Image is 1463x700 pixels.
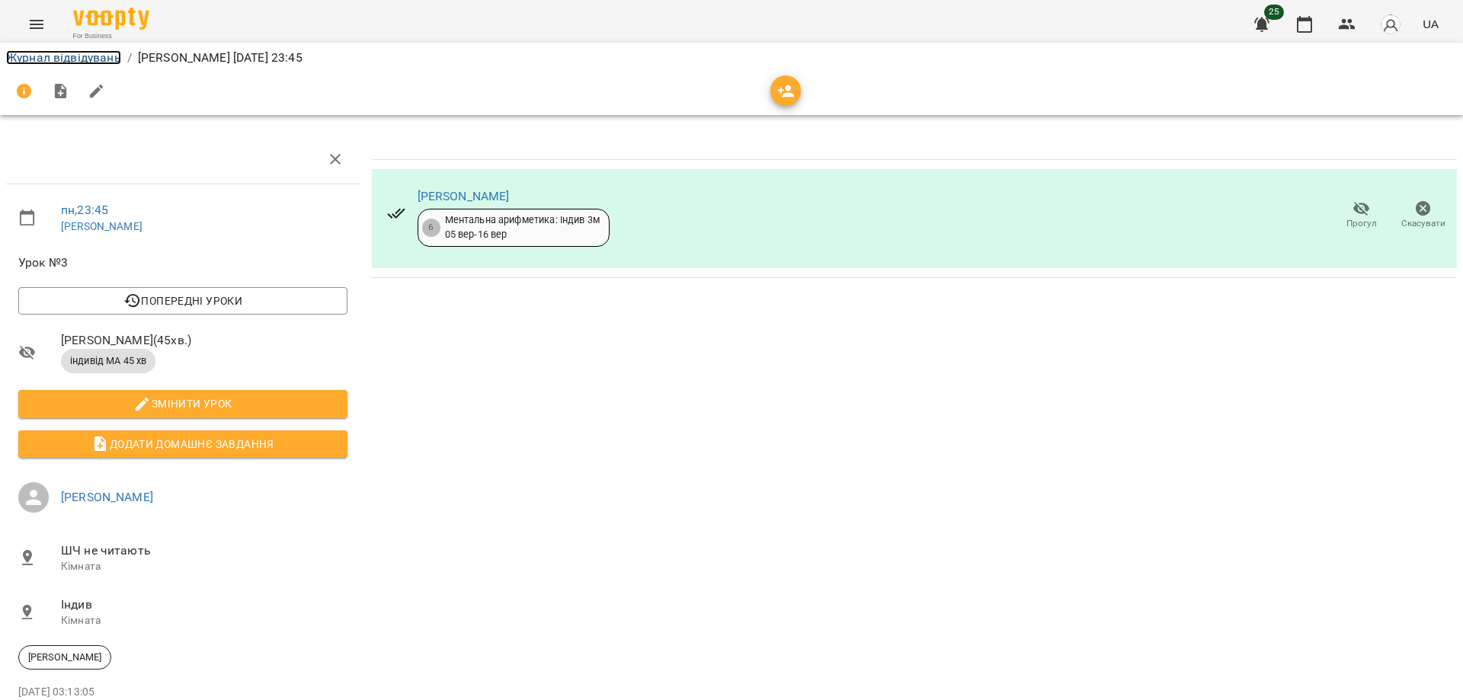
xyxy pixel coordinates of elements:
img: Voopty Logo [73,8,149,30]
button: Menu [18,6,55,43]
span: 25 [1264,5,1284,20]
span: Скасувати [1401,217,1445,230]
span: Урок №3 [18,254,347,272]
span: [PERSON_NAME] ( 45 хв. ) [61,331,347,350]
span: For Business [73,31,149,41]
span: індивід МА 45 хв [61,354,155,368]
button: Скасувати [1392,194,1454,237]
span: Змінити урок [30,395,335,413]
p: [PERSON_NAME] [DATE] 23:45 [138,49,303,67]
nav: breadcrumb [6,49,1457,67]
button: Прогул [1330,194,1392,237]
a: Журнал відвідувань [6,50,121,65]
button: Додати домашнє завдання [18,430,347,458]
a: [PERSON_NAME] [61,490,153,504]
img: avatar_s.png [1380,14,1401,35]
p: [DATE] 03:13:05 [18,685,347,700]
button: UA [1417,10,1445,38]
div: [PERSON_NAME] [18,645,111,670]
button: Змінити урок [18,390,347,417]
a: [PERSON_NAME] [61,220,142,232]
span: UA [1423,16,1439,32]
span: Додати домашнє завдання [30,435,335,453]
span: ШЧ не читають [61,542,347,560]
a: пн , 23:45 [61,203,108,217]
span: [PERSON_NAME] [19,650,110,664]
p: Кімната [61,613,347,628]
span: Попередні уроки [30,292,335,310]
span: Індив [61,596,347,614]
div: 6 [422,219,440,237]
p: Кімната [61,559,347,574]
button: Попередні уроки [18,287,347,315]
span: Прогул [1346,217,1377,230]
a: [PERSON_NAME] [418,189,510,203]
div: Ментальна арифметика: Індив 3м 05 вер - 16 вер [445,213,600,241]
li: / [127,49,132,67]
